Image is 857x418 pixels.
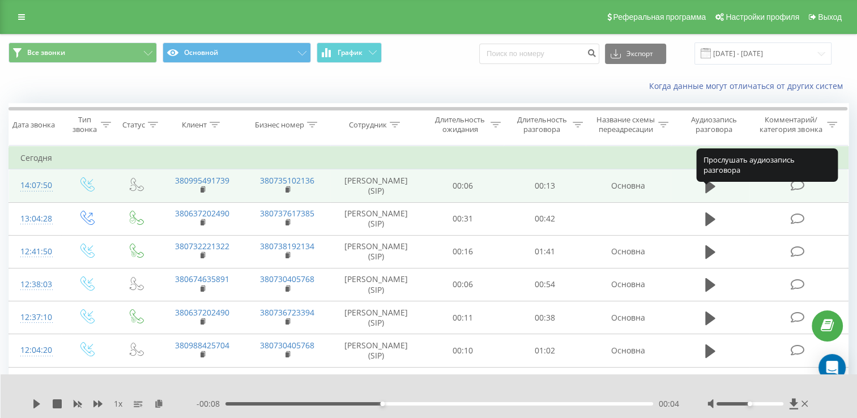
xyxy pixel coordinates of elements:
button: Все звонки [8,42,157,63]
a: 380637202490 [175,307,229,318]
td: [PERSON_NAME] (SIP) [330,301,422,334]
td: 00:06 [422,268,504,301]
span: График [338,49,363,57]
div: 13:04:28 [20,208,50,230]
div: 14:07:50 [20,174,50,197]
a: 380995491739 [175,175,229,186]
td: 00:31 [422,202,504,235]
div: Название схемы переадресации [596,115,655,134]
td: 01:15 [504,367,586,400]
td: 00:38 [504,301,586,334]
td: 00:11 [422,301,504,334]
div: Статус [122,120,145,130]
a: 380735102136 [260,175,314,186]
button: Основной [163,42,311,63]
div: Комментарий/категория звонка [758,115,824,134]
div: Сотрудник [349,120,387,130]
td: 00:54 [504,268,586,301]
button: График [317,42,382,63]
button: Экспорт [605,44,666,64]
a: 380730405768 [260,340,314,351]
span: Реферальная программа [613,12,706,22]
span: Настройки профиля [726,12,799,22]
td: Основна [586,334,671,367]
input: Поиск по номеру [479,44,599,64]
span: - 00:08 [197,398,225,410]
td: 01:02 [504,334,586,367]
a: 380732221322 [175,241,229,251]
span: Выход [818,12,842,22]
td: 00:42 [504,202,586,235]
a: 380736723394 [260,307,314,318]
div: Дата звонка [12,120,55,130]
td: [PERSON_NAME] (SIP) [330,202,422,235]
td: Сегодня [9,147,849,169]
td: Основна [586,268,671,301]
div: Длительность ожидания [432,115,488,134]
a: 380738192134 [260,241,314,251]
div: Accessibility label [380,402,385,406]
td: [PERSON_NAME] (SIP) [330,334,422,367]
div: 12:41:50 [20,241,50,263]
td: 00:06 [422,169,504,202]
div: Клиент [182,120,207,130]
span: 00:04 [659,398,679,410]
div: Open Intercom Messenger [818,354,846,381]
td: Основна [586,235,671,268]
td: [PERSON_NAME] (SIP) [330,235,422,268]
td: 00:10 [422,334,504,367]
div: 12:04:20 [20,339,50,361]
span: Все звонки [27,48,65,57]
div: Тип звонка [71,115,98,134]
div: Бизнес номер [255,120,304,130]
td: Основна [586,301,671,334]
a: 380735102136 [260,373,314,383]
td: Основна [586,169,671,202]
td: Основна [586,367,671,400]
td: 00:12 [422,367,504,400]
td: 01:41 [504,235,586,268]
div: 11:31:18 [20,373,50,395]
td: 00:16 [422,235,504,268]
a: 380674635891 [175,274,229,284]
td: 00:13 [504,169,586,202]
a: 380737617385 [260,208,314,219]
a: 380730405768 [260,274,314,284]
td: [PERSON_NAME] (SIP) [330,367,422,400]
div: 12:37:10 [20,306,50,329]
div: 12:38:03 [20,274,50,296]
div: Длительность разговора [514,115,570,134]
a: 380637202490 [175,208,229,219]
a: 380951422153 [175,373,229,383]
div: Аудиозапись разговора [681,115,747,134]
div: Accessibility label [748,402,752,406]
td: [PERSON_NAME] (SIP) [330,268,422,301]
td: [PERSON_NAME] (SIP) [330,169,422,202]
a: Когда данные могут отличаться от других систем [649,80,849,91]
div: Прослушать аудиозапись разговора [696,148,838,182]
a: 380988425704 [175,340,229,351]
span: 1 x [114,398,122,410]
